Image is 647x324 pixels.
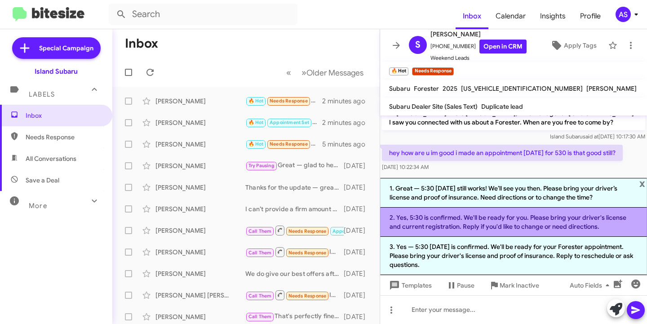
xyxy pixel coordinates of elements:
span: Needs Response [26,133,102,142]
div: We will see you [DATE]! [245,117,322,128]
span: Needs Response [270,98,308,104]
div: [PERSON_NAME] [155,269,245,278]
div: What am I coming by about? 😊 [245,139,322,149]
a: Open in CRM [479,40,527,53]
span: » [301,67,306,78]
div: [PERSON_NAME] [155,118,245,127]
span: Call Them [248,314,272,320]
button: Auto Fields [563,277,620,293]
span: [PHONE_NUMBER] [430,40,527,53]
button: Templates [380,277,439,293]
small: Needs Response [412,67,453,75]
div: 2 minutes ago [322,118,372,127]
span: Call Them [248,293,272,299]
nav: Page navigation example [281,63,369,82]
span: 🔥 Hot [248,141,264,147]
span: Call Them [248,228,272,234]
div: [DATE] [344,204,372,213]
div: [PERSON_NAME] [155,248,245,257]
span: Duplicate lead [481,102,523,111]
div: [DATE] [344,312,372,321]
div: Island Subaru [35,67,78,76]
div: [PERSON_NAME] [155,183,245,192]
li: 2. Yes, 5:30 is confirmed. We'll be ready for you. Please bring your driver's license and current... [380,208,647,237]
input: Search [109,4,297,25]
span: Mark Inactive [500,277,539,293]
span: [PERSON_NAME] [430,29,527,40]
div: Inbound Call [245,246,344,257]
span: 🔥 Hot [248,98,264,104]
a: Special Campaign [12,37,101,59]
div: Inbound Call [245,225,344,236]
span: More [29,202,47,210]
span: All Conversations [26,154,76,163]
h1: Inbox [125,36,158,51]
div: [PERSON_NAME] [155,204,245,213]
a: Calendar [488,3,533,29]
div: [PERSON_NAME] [155,161,245,170]
span: 2025 [443,84,457,93]
button: Next [296,63,369,82]
div: [DATE] [344,161,372,170]
span: Appointment Set [270,120,309,125]
p: Hi [PERSON_NAME] this is [PERSON_NAME], BDC Manager at [GEOGRAPHIC_DATA]. I saw you connected wit... [382,105,645,130]
span: Subaru [389,84,410,93]
span: x [639,178,645,189]
span: Pause [457,277,474,293]
div: [DATE] [344,291,372,300]
div: [DATE] [344,226,372,235]
span: « [286,67,291,78]
div: 5 minutes ago [322,140,372,149]
span: Needs Response [270,141,308,147]
button: Previous [281,63,297,82]
span: Inbox [26,111,102,120]
div: We do give our best offers after physically seeing the vehicle, when can you come in for a proper... [245,269,344,278]
span: Save a Deal [26,176,59,185]
span: Profile [573,3,608,29]
span: S [415,38,421,52]
div: 2 minutes ago [322,97,372,106]
div: [PERSON_NAME] [155,97,245,106]
button: Pause [439,277,482,293]
p: hey how are u im good i made an appointment [DATE] for 530 is that good still? [382,145,623,161]
div: [PERSON_NAME] [PERSON_NAME] [155,291,245,300]
div: Great — glad to hear! Shall I pencil you in for a tentative appointment [DATE]? What day/time wor... [245,160,344,171]
span: Older Messages [306,68,363,78]
div: Inbound Call [245,289,344,301]
div: [PERSON_NAME] [155,226,245,235]
span: Try Pausing [248,163,275,169]
a: Inbox [456,3,488,29]
span: Templates [387,277,432,293]
span: [PERSON_NAME] [586,84,637,93]
span: 🔥 Hot [248,120,264,125]
div: hey how are u im good i made an appointment [DATE] for 530 is that good still? [245,96,322,106]
span: Special Campaign [39,44,93,53]
span: Apply Tags [564,37,597,53]
span: Weekend Leads [430,53,527,62]
button: Mark Inactive [482,277,546,293]
span: Call Them [248,250,272,256]
div: I can’t provide a firm amount without first inspecting your Impreza. Are you available to stop by... [245,204,344,213]
div: That's perfectly fine! If you have any questions or need assistance later, feel free to reach out... [245,311,344,322]
span: Needs Response [288,250,327,256]
li: 1. Great — 5:30 [DATE] still works! We’ll see you then. Please bring your driver’s license and pr... [380,178,647,208]
span: Needs Response [288,293,327,299]
span: [US_VEHICLE_IDENTIFICATION_NUMBER] [461,84,583,93]
span: Island Subaru [DATE] 10:17:30 AM [550,133,645,140]
div: [PERSON_NAME] [155,140,245,149]
span: Needs Response [288,228,327,234]
div: AS [616,7,631,22]
div: [DATE] [344,269,372,278]
div: [DATE] [344,183,372,192]
button: AS [608,7,637,22]
div: [DATE] [344,248,372,257]
span: said at [583,133,598,140]
button: Apply Tags [542,37,604,53]
li: 3. Yes — 5:30 [DATE] is confirmed. We'll be ready for your Forester appointment. Please bring you... [380,237,647,275]
a: Insights [533,3,573,29]
span: Auto Fields [570,277,613,293]
span: Subaru Dealer Site (Sales Text) [389,102,478,111]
